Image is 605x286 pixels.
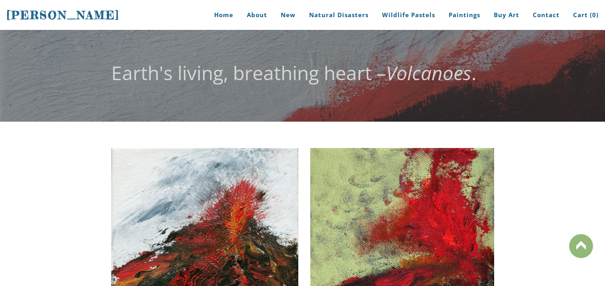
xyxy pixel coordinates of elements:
span: [PERSON_NAME] [6,8,120,22]
em: Volcanoes [386,60,471,86]
font: Earth's living, breathing heart – . [111,60,477,86]
a: [PERSON_NAME] [6,8,120,23]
